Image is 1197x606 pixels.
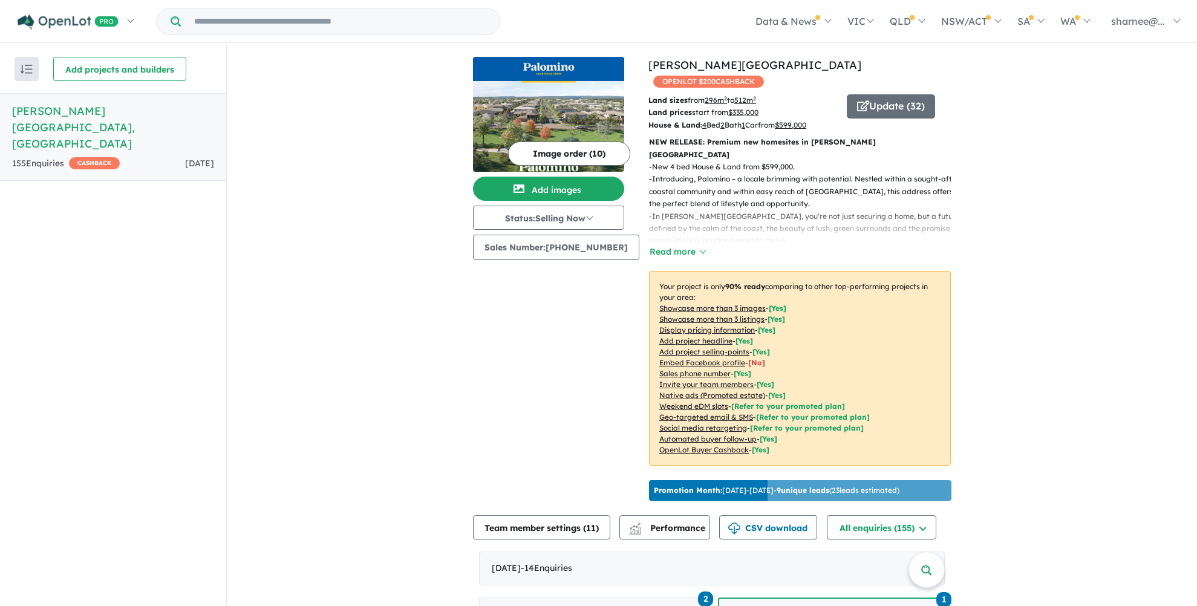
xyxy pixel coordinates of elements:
[185,158,214,169] span: [DATE]
[473,177,624,201] button: Add images
[648,96,688,105] b: Land sizes
[648,108,692,117] b: Land prices
[479,552,945,585] div: [DATE]
[659,434,757,443] u: Automated buyer follow-up
[725,282,765,291] b: 90 % ready
[753,95,756,102] sup: 2
[735,336,753,345] span: [ Yes ]
[649,161,961,173] p: - New 4 bed House & Land from $599,000.
[649,173,961,210] p: - Introducing, Palomino – a locale brimming with potential. Nestled within a sought-after coastal...
[478,62,619,76] img: Palomino - Armstrong Creek Logo
[719,515,817,539] button: CSV download
[752,445,769,454] span: [Yes]
[728,523,740,535] img: download icon
[631,523,705,533] span: Performance
[659,358,745,367] u: Embed Facebook profile
[654,485,899,496] p: [DATE] - [DATE] - ( 23 leads estimated)
[775,120,806,129] u: $ 599,000
[648,120,702,129] b: House & Land:
[659,391,765,400] u: Native ads (Promoted estate)
[473,81,624,172] img: Palomino - Armstrong Creek
[734,369,751,378] span: [ Yes ]
[473,57,624,172] a: Palomino - Armstrong Creek LogoPalomino - Armstrong Creek
[1111,15,1165,27] span: sharnee@...
[508,142,630,166] button: Image order (10)
[756,412,870,422] span: [Refer to your promoted plan]
[648,119,838,131] p: Bed Bath Car from
[659,369,731,378] u: Sales phone number
[847,94,935,119] button: Update (32)
[473,515,610,539] button: Team member settings (11)
[649,136,951,161] p: NEW RELEASE: Premium new homesites in [PERSON_NAME][GEOGRAPHIC_DATA]
[659,304,766,313] u: Showcase more than 3 images
[648,106,838,119] p: start from
[720,120,725,129] u: 2
[728,108,758,117] u: $ 335,000
[727,96,756,105] span: to
[648,58,861,72] a: [PERSON_NAME][GEOGRAPHIC_DATA]
[768,314,785,324] span: [ Yes ]
[649,271,951,466] p: Your project is only comparing to other top-performing projects in your area: - - - - - - - - - -...
[473,206,624,230] button: Status:Selling Now
[473,235,639,260] button: Sales Number:[PHONE_NUMBER]
[619,515,710,539] button: Performance
[758,325,775,334] span: [ Yes ]
[757,380,774,389] span: [ Yes ]
[649,210,961,247] p: - In [PERSON_NAME][GEOGRAPHIC_DATA], you’re not just securing a home, but a future defined by the...
[777,486,829,495] b: 9 unique leads
[659,314,765,324] u: Showcase more than 3 listings
[752,347,770,356] span: [ Yes ]
[742,120,745,129] u: 1
[69,157,120,169] span: CASHBACK
[659,412,753,422] u: Geo-targeted email & SMS
[12,103,214,152] h5: [PERSON_NAME][GEOGRAPHIC_DATA] , [GEOGRAPHIC_DATA]
[586,523,596,533] span: 11
[53,57,186,81] button: Add projects and builders
[653,76,764,88] span: OPENLOT $ 200 CASHBACK
[769,304,786,313] span: [ Yes ]
[827,515,936,539] button: All enquiries (155)
[659,380,754,389] u: Invite your team members
[760,434,777,443] span: [Yes]
[18,15,119,30] img: Openlot PRO Logo White
[629,527,641,535] img: bar-chart.svg
[648,94,838,106] p: from
[750,423,864,432] span: [Refer to your promoted plan]
[630,523,641,529] img: line-chart.svg
[649,245,706,259] button: Read more
[21,65,33,74] img: sort.svg
[702,120,706,129] u: 4
[731,402,845,411] span: [Refer to your promoted plan]
[748,358,765,367] span: [ No ]
[659,423,747,432] u: Social media retargeting
[768,391,786,400] span: [Yes]
[183,8,497,34] input: Try estate name, suburb, builder or developer
[659,402,728,411] u: Weekend eDM slots
[659,445,749,454] u: OpenLot Buyer Cashback
[734,96,756,105] u: 512 m
[654,486,722,495] b: Promotion Month:
[12,157,120,171] div: 155 Enquir ies
[724,95,727,102] sup: 2
[659,347,749,356] u: Add project selling-points
[659,325,755,334] u: Display pricing information
[521,562,572,573] span: - 14 Enquir ies
[659,336,732,345] u: Add project headline
[705,96,727,105] u: 296 m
